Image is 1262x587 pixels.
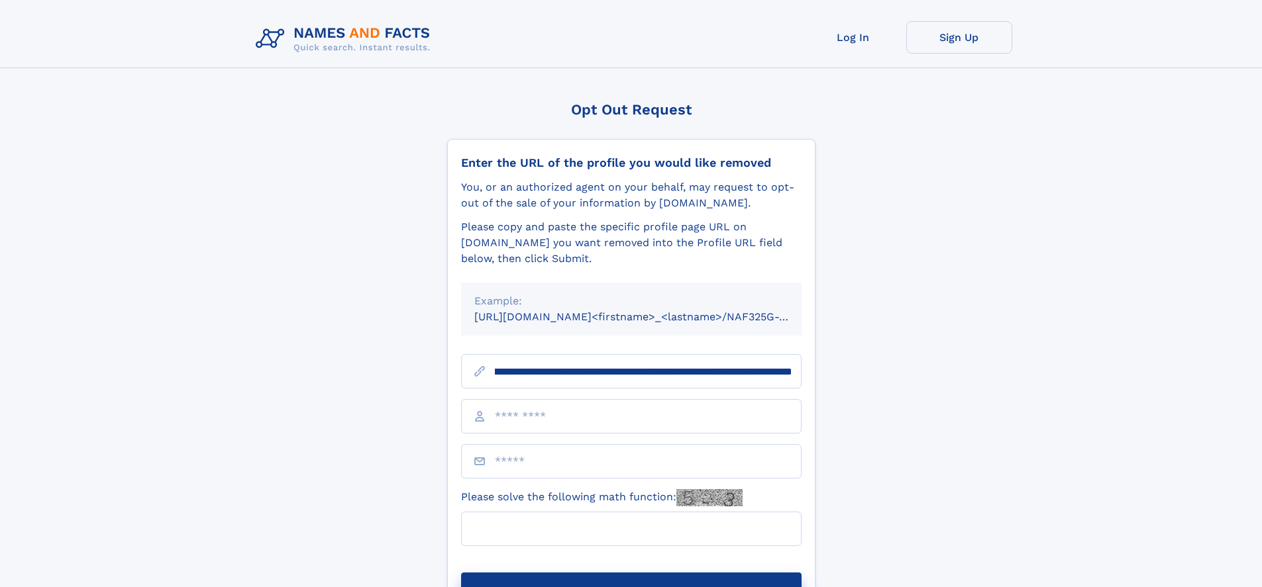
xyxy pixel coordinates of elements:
[461,489,743,506] label: Please solve the following math function:
[474,310,827,323] small: [URL][DOMAIN_NAME]<firstname>_<lastname>/NAF325G-xxxxxxxx
[447,101,815,118] div: Opt Out Request
[461,219,802,267] div: Please copy and paste the specific profile page URL on [DOMAIN_NAME] you want removed into the Pr...
[461,179,802,211] div: You, or an authorized agent on your behalf, may request to opt-out of the sale of your informatio...
[474,293,788,309] div: Example:
[800,21,906,54] a: Log In
[906,21,1012,54] a: Sign Up
[250,21,441,57] img: Logo Names and Facts
[461,156,802,170] div: Enter the URL of the profile you would like removed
